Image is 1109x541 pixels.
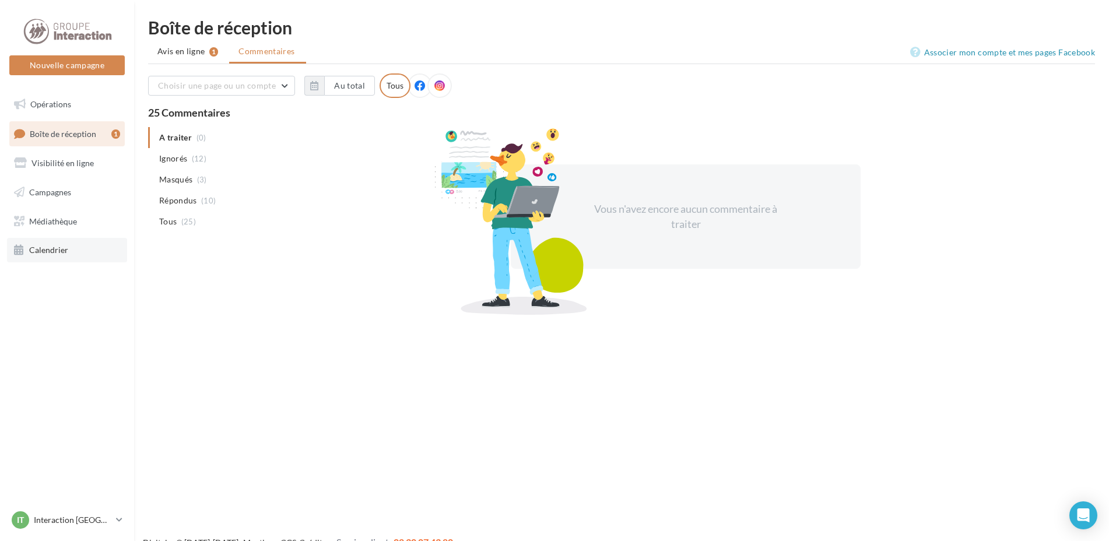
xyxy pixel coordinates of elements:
[159,174,192,185] span: Masqués
[31,158,94,168] span: Visibilité en ligne
[7,121,127,146] a: Boîte de réception1
[9,509,125,531] a: IT Interaction [GEOGRAPHIC_DATA]
[29,187,71,197] span: Campagnes
[148,107,1095,118] div: 25 Commentaires
[304,76,375,96] button: Au total
[7,209,127,234] a: Médiathèque
[30,99,71,109] span: Opérations
[585,202,786,231] div: Vous n'avez encore aucun commentaire à traiter
[157,45,205,57] span: Avis en ligne
[17,514,24,526] span: IT
[159,153,187,164] span: Ignorés
[29,216,77,226] span: Médiathèque
[148,19,1095,36] div: Boîte de réception
[209,47,218,57] div: 1
[30,128,96,138] span: Boîte de réception
[29,245,68,255] span: Calendrier
[159,195,197,206] span: Répondus
[158,80,276,90] span: Choisir une page ou un compte
[1069,501,1097,529] div: Open Intercom Messenger
[7,238,127,262] a: Calendrier
[159,216,177,227] span: Tous
[181,217,196,226] span: (25)
[7,151,127,175] a: Visibilité en ligne
[910,45,1095,59] a: Associer mon compte et mes pages Facebook
[34,514,111,526] p: Interaction [GEOGRAPHIC_DATA]
[148,76,295,96] button: Choisir une page ou un compte
[197,175,207,184] span: (3)
[111,129,120,139] div: 1
[324,76,375,96] button: Au total
[9,55,125,75] button: Nouvelle campagne
[192,154,206,163] span: (12)
[7,92,127,117] a: Opérations
[7,180,127,205] a: Campagnes
[201,196,216,205] span: (10)
[380,73,410,98] div: Tous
